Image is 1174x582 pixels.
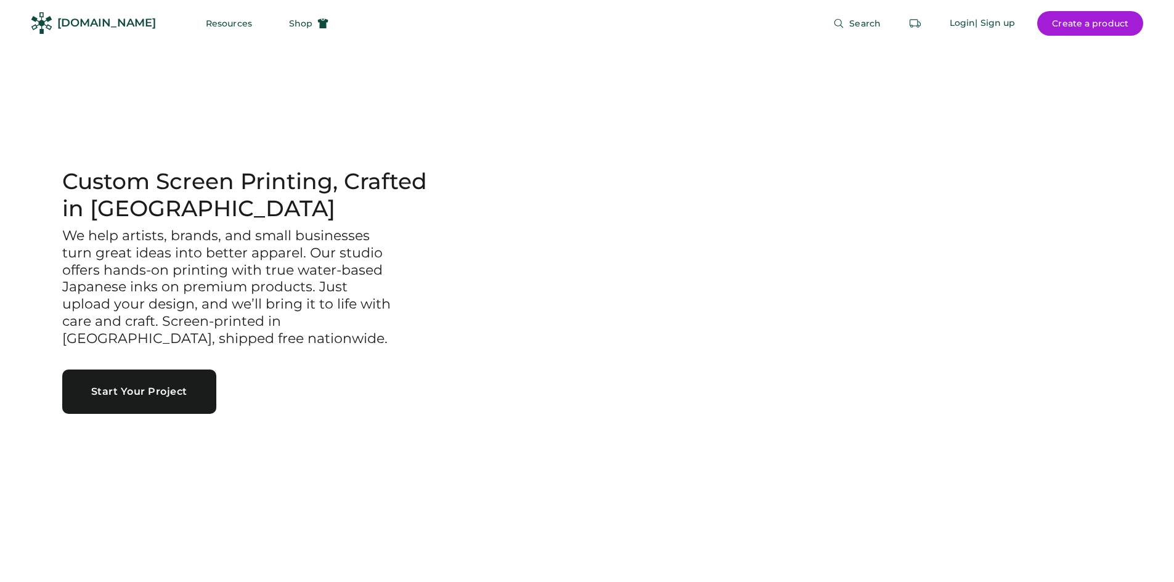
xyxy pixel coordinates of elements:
button: Search [818,11,895,36]
span: Search [849,19,881,28]
div: | Sign up [975,17,1015,30]
button: Resources [191,11,267,36]
button: Create a product [1037,11,1143,36]
button: Start Your Project [62,370,216,414]
h3: We help artists, brands, and small businesses turn great ideas into better apparel. Our studio of... [62,227,395,348]
button: Retrieve an order [903,11,927,36]
h1: Custom Screen Printing, Crafted in [GEOGRAPHIC_DATA] [62,168,447,222]
button: Shop [274,11,343,36]
div: Login [950,17,976,30]
span: Shop [289,19,312,28]
div: [DOMAIN_NAME] [57,15,156,31]
img: Rendered Logo - Screens [31,12,52,34]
